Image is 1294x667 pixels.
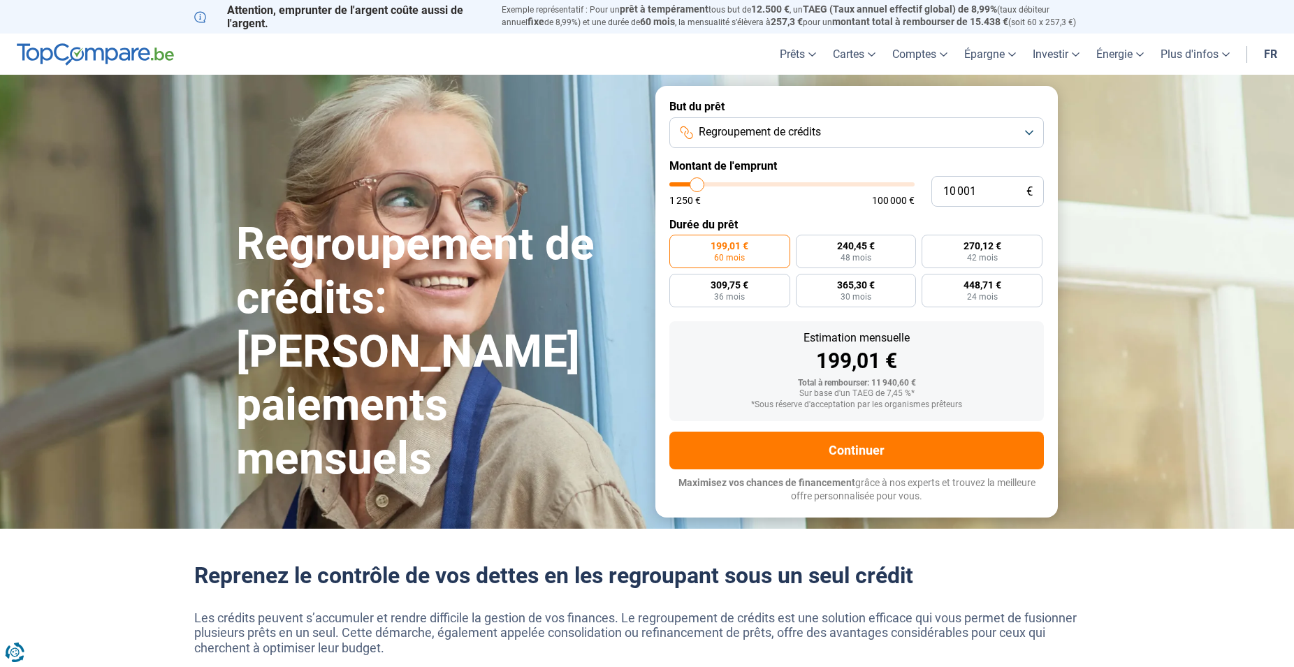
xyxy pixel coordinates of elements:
[1024,34,1088,75] a: Investir
[502,3,1100,29] p: Exemple représentatif : Pour un tous but de , un (taux débiteur annuel de 8,99%) et une durée de ...
[872,196,915,205] span: 100 000 €
[1088,34,1152,75] a: Énergie
[964,241,1001,251] span: 270,12 €
[771,16,803,27] span: 257,3 €
[967,254,998,262] span: 42 mois
[841,254,871,262] span: 48 mois
[669,218,1044,231] label: Durée du prêt
[620,3,708,15] span: prêt à tempérament
[194,610,1100,656] p: Les crédits peuvent s’accumuler et rendre difficile la gestion de vos finances. Le regroupement d...
[678,477,855,488] span: Maximisez vos chances de financement
[803,3,997,15] span: TAEG (Taux annuel effectif global) de 8,99%
[669,159,1044,173] label: Montant de l'emprunt
[956,34,1024,75] a: Épargne
[714,293,745,301] span: 36 mois
[681,351,1033,372] div: 199,01 €
[1256,34,1286,75] a: fr
[837,241,875,251] span: 240,45 €
[681,332,1033,344] div: Estimation mensuelle
[17,43,174,66] img: TopCompare
[681,389,1033,399] div: Sur base d'un TAEG de 7,45 %*
[699,124,821,140] span: Regroupement de crédits
[681,379,1033,388] div: Total à rembourser: 11 940,60 €
[1026,186,1033,198] span: €
[711,241,748,251] span: 199,01 €
[528,16,544,27] span: fixe
[194,562,1100,589] h2: Reprenez le contrôle de vos dettes en les regroupant sous un seul crédit
[681,400,1033,410] div: *Sous réserve d'acceptation par les organismes prêteurs
[669,432,1044,469] button: Continuer
[669,476,1044,504] p: grâce à nos experts et trouvez la meilleure offre personnalisée pour vous.
[669,117,1044,148] button: Regroupement de crédits
[967,293,998,301] span: 24 mois
[669,196,701,205] span: 1 250 €
[669,100,1044,113] label: But du prêt
[841,293,871,301] span: 30 mois
[236,218,639,486] h1: Regroupement de crédits: [PERSON_NAME] paiements mensuels
[194,3,485,30] p: Attention, emprunter de l'argent coûte aussi de l'argent.
[964,280,1001,290] span: 448,71 €
[751,3,790,15] span: 12.500 €
[714,254,745,262] span: 60 mois
[884,34,956,75] a: Comptes
[1152,34,1238,75] a: Plus d'infos
[640,16,675,27] span: 60 mois
[832,16,1008,27] span: montant total à rembourser de 15.438 €
[711,280,748,290] span: 309,75 €
[837,280,875,290] span: 365,30 €
[824,34,884,75] a: Cartes
[771,34,824,75] a: Prêts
